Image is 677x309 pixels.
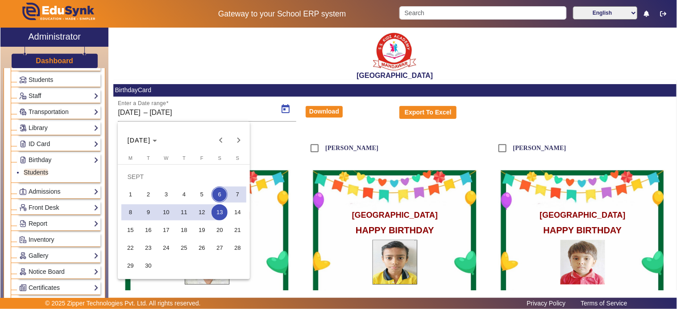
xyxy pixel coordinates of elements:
button: 16 September 2025 [139,221,157,239]
button: 19 September 2025 [193,221,211,239]
button: 13 September 2025 [211,203,228,221]
span: 29 [122,258,138,274]
button: 4 September 2025 [175,186,193,203]
button: 27 September 2025 [211,239,228,257]
span: 17 [158,222,174,238]
span: 15 [122,222,138,238]
button: 15 September 2025 [121,221,139,239]
button: 18 September 2025 [175,221,193,239]
span: 5 [194,187,210,203]
span: 23 [140,240,156,256]
span: T [183,155,186,161]
button: 6 September 2025 [211,186,228,203]
button: 10 September 2025 [157,203,175,221]
button: 23 September 2025 [139,239,157,257]
span: 19 [194,222,210,238]
span: S [218,155,221,161]
span: S [236,155,239,161]
span: M [129,155,133,161]
span: 6 [212,187,228,203]
td: SEPT [121,168,246,186]
span: 26 [194,240,210,256]
span: [DATE] [128,137,151,144]
span: 18 [176,222,192,238]
button: 29 September 2025 [121,257,139,275]
button: 2 September 2025 [139,186,157,203]
span: 21 [229,222,245,238]
button: 21 September 2025 [228,221,246,239]
span: 2 [140,187,156,203]
button: 14 September 2025 [228,203,246,221]
span: 16 [140,222,156,238]
button: 26 September 2025 [193,239,211,257]
span: 25 [176,240,192,256]
span: 1 [122,187,138,203]
span: 30 [140,258,156,274]
span: 4 [176,187,192,203]
span: F [200,155,204,161]
span: 8 [122,204,138,220]
button: 3 September 2025 [157,186,175,203]
span: 12 [194,204,210,220]
span: 24 [158,240,174,256]
span: 28 [229,240,245,256]
button: Next month [230,131,248,149]
button: 17 September 2025 [157,221,175,239]
button: 1 September 2025 [121,186,139,203]
span: 20 [212,222,228,238]
button: 20 September 2025 [211,221,228,239]
button: 12 September 2025 [193,203,211,221]
span: T [147,155,150,161]
button: 8 September 2025 [121,203,139,221]
span: 27 [212,240,228,256]
button: 22 September 2025 [121,239,139,257]
span: 22 [122,240,138,256]
span: 14 [229,204,245,220]
button: 24 September 2025 [157,239,175,257]
button: 30 September 2025 [139,257,157,275]
span: 3 [158,187,174,203]
span: 9 [140,204,156,220]
span: 13 [212,204,228,220]
button: Previous month [212,131,230,149]
span: 11 [176,204,192,220]
button: 7 September 2025 [228,186,246,203]
button: Choose month and year [124,132,161,148]
button: 28 September 2025 [228,239,246,257]
span: 7 [229,187,245,203]
button: 11 September 2025 [175,203,193,221]
button: 9 September 2025 [139,203,157,221]
button: 5 September 2025 [193,186,211,203]
span: 10 [158,204,174,220]
button: 25 September 2025 [175,239,193,257]
span: W [164,155,168,161]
